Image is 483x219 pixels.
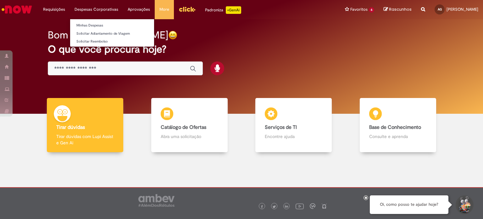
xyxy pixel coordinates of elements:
p: Consulte e aprenda [369,133,427,140]
p: +GenAi [226,6,241,14]
span: More [159,6,169,13]
img: ServiceNow [1,3,33,16]
a: Minhas Despesas [70,22,154,29]
span: 6 [369,7,374,13]
a: Solicitar Reembolso [70,38,154,45]
div: Padroniza [205,6,241,14]
span: Favoritos [350,6,368,13]
button: Iniciar Conversa de Suporte [455,195,474,214]
a: Catálogo de Ofertas Abra uma solicitação [137,98,242,153]
span: [PERSON_NAME] [447,7,478,12]
img: logo_footer_linkedin.png [285,205,288,209]
p: Encontre ajuda [265,133,322,140]
img: logo_footer_facebook.png [260,205,264,208]
span: Despesas Corporativas [75,6,118,13]
span: Aprovações [128,6,150,13]
img: logo_footer_youtube.png [296,202,304,210]
p: Abra uma solicitação [161,133,218,140]
a: Base de Conhecimento Consulte e aprenda [346,98,450,153]
img: logo_footer_workplace.png [310,203,315,209]
h2: O que você procura hoje? [48,44,436,55]
a: Rascunhos [384,7,412,13]
a: Solicitar Adiantamento de Viagem [70,30,154,37]
img: click_logo_yellow_360x200.png [179,4,196,14]
img: logo_footer_naosei.png [321,203,327,209]
img: happy-face.png [168,31,177,40]
img: logo_footer_ambev_rotulo_gray.png [138,194,175,207]
span: Rascunhos [389,6,412,12]
a: Tirar dúvidas Tirar dúvidas com Lupi Assist e Gen Ai [33,98,137,153]
span: AG [438,7,442,11]
span: Requisições [43,6,65,13]
h2: Bom dia, [PERSON_NAME] [48,30,168,41]
b: Serviços de TI [265,124,297,130]
b: Base de Conhecimento [369,124,421,130]
a: Serviços de TI Encontre ajuda [241,98,346,153]
ul: Despesas Corporativas [70,19,154,47]
img: logo_footer_twitter.png [273,205,276,208]
b: Catálogo de Ofertas [161,124,206,130]
p: Tirar dúvidas com Lupi Assist e Gen Ai [56,133,114,146]
b: Tirar dúvidas [56,124,85,130]
div: Oi, como posso te ajudar hoje? [370,195,448,214]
